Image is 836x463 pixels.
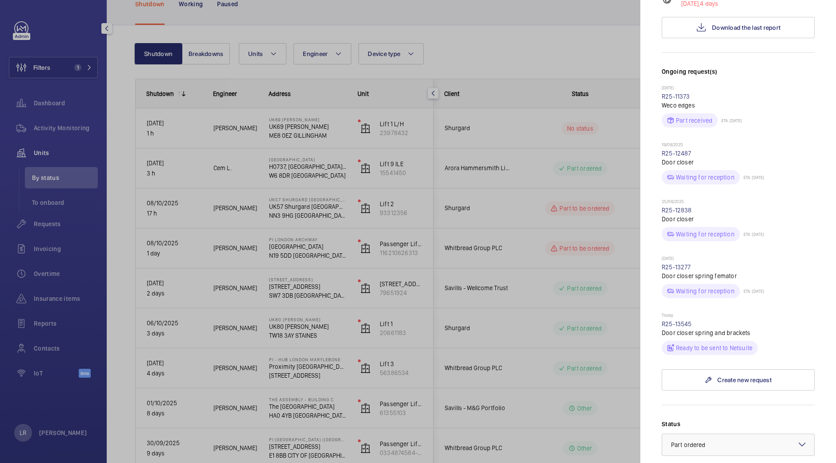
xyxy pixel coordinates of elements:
a: Create new request [662,369,815,391]
p: 25/09/2025 [662,199,815,206]
p: Door closer [662,215,815,224]
h3: Ongoing request(s) [662,67,815,85]
p: ETA: [DATE] [740,175,764,180]
p: Waiting for reception [676,173,735,182]
label: Status [662,419,815,428]
span: Part ordered [671,441,706,448]
button: Download the last report [662,17,815,38]
p: ETA: [DATE] [718,118,742,123]
p: Waiting for reception [676,230,735,239]
p: Part received [676,116,712,125]
p: ETA: [DATE] [740,231,764,237]
p: Door closer spring femator [662,271,815,280]
p: Door closer spring and brackets [662,328,815,337]
p: ETA: [DATE] [740,288,764,294]
span: Download the last report [712,24,780,31]
a: R25-13277 [662,263,691,271]
p: [DATE] [662,85,815,92]
a: R25-11373 [662,93,690,100]
p: Weco edges [662,101,815,110]
p: Today [662,312,815,319]
p: Door closer [662,158,815,167]
p: Waiting for reception [676,287,735,295]
a: R25-12487 [662,150,691,157]
a: R25-13545 [662,320,692,327]
p: [DATE] [662,255,815,263]
a: R25-12838 [662,207,692,214]
p: 19/09/2025 [662,142,815,149]
p: Ready to be sent to Netsuite [676,343,752,352]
